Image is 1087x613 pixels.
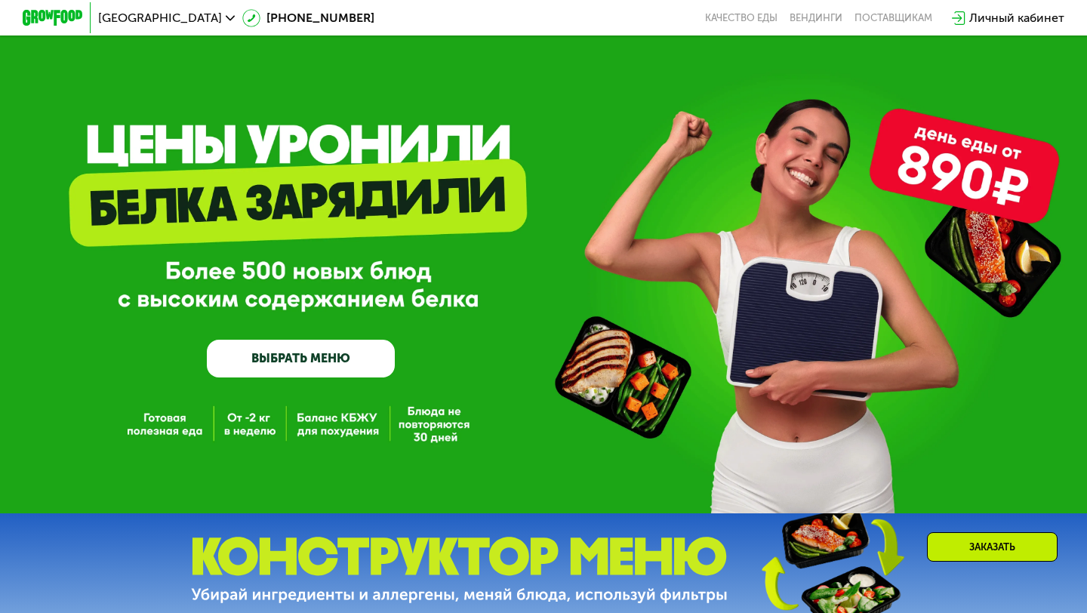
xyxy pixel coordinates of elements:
span: [GEOGRAPHIC_DATA] [98,12,222,24]
div: Личный кабинет [969,9,1064,27]
div: Заказать [927,532,1058,562]
div: поставщикам [855,12,932,24]
a: ВЫБРАТЬ МЕНЮ [207,340,395,377]
a: Вендинги [790,12,842,24]
a: Качество еды [705,12,778,24]
a: [PHONE_NUMBER] [242,9,374,27]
